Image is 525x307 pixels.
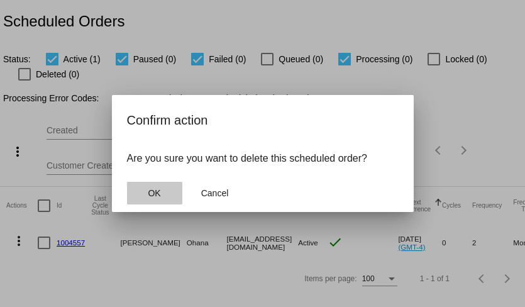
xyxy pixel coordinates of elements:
h2: Confirm action [127,110,399,130]
button: Close dialog [187,182,243,204]
button: Close dialog [127,182,182,204]
p: Are you sure you want to delete this scheduled order? [127,153,399,164]
span: Cancel [201,188,229,198]
span: OK [148,188,160,198]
